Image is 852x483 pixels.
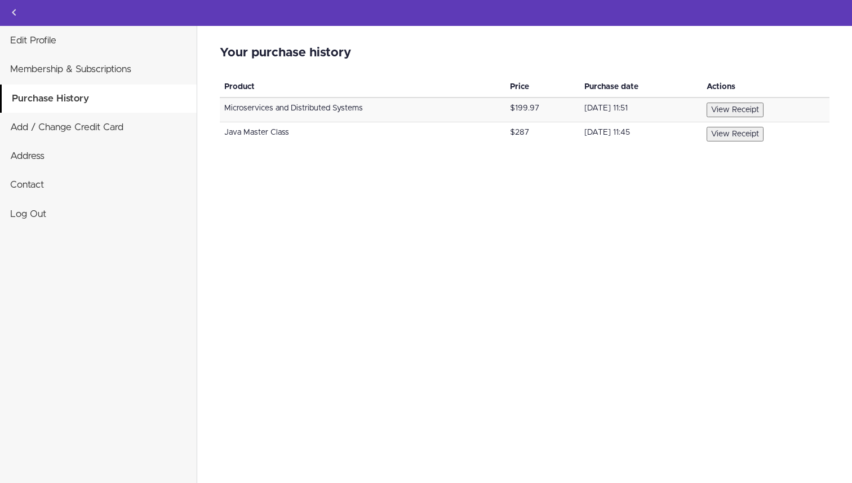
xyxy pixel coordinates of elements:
[220,46,829,60] h2: Your purchase history
[707,103,764,117] button: View Receipt
[707,127,764,141] button: View Receipt
[580,98,702,122] td: [DATE] 11:51
[7,6,21,19] svg: Back to courses
[505,77,580,98] th: Price
[220,77,505,98] th: Product
[505,122,580,147] td: $287
[220,122,505,147] td: Java Master Class
[580,77,702,98] th: Purchase date
[580,122,702,147] td: [DATE] 11:45
[505,98,580,122] td: $199.97
[702,77,829,98] th: Actions
[220,98,505,122] td: Microservices and Distributed Systems
[2,85,197,113] a: Purchase History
